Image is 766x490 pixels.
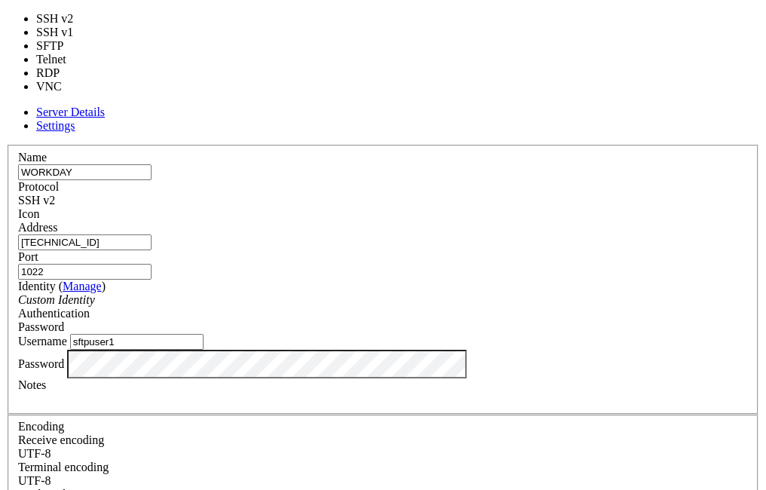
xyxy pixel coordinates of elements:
[18,447,51,460] span: UTF-8
[18,280,106,292] label: Identity
[36,106,105,118] a: Server Details
[18,151,47,164] label: Name
[36,80,91,93] li: VNC
[6,19,12,32] div: (0, 1)
[59,280,106,292] span: ( )
[18,250,38,263] label: Port
[18,264,152,280] input: Port Number
[36,53,91,66] li: Telnet
[18,433,104,446] label: Set the expected encoding for data received from the host. If the encodings do not match, visual ...
[18,207,39,220] label: Icon
[36,66,91,80] li: RDP
[18,194,748,207] div: SSH v2
[6,6,570,19] x-row: Connecting [TECHNICAL_ID]...
[18,474,51,487] span: UTF-8
[18,357,64,369] label: Password
[36,12,91,26] li: SSH v2
[18,335,67,348] label: Username
[36,26,91,39] li: SSH v1
[18,194,55,207] span: SSH v2
[18,221,57,234] label: Address
[18,234,152,250] input: Host Name or IP
[18,164,152,180] input: Server Name
[18,420,64,433] label: Encoding
[18,293,748,307] div: Custom Identity
[70,334,204,350] input: Login Username
[18,447,748,461] div: UTF-8
[18,461,109,473] label: The default terminal encoding. ISO-2022 enables character map translations (like graphics maps). ...
[18,293,95,306] i: Custom Identity
[18,307,90,320] label: Authentication
[36,119,75,132] a: Settings
[36,39,91,53] li: SFTP
[18,474,748,488] div: UTF-8
[63,280,102,292] a: Manage
[18,180,59,193] label: Protocol
[18,378,46,391] label: Notes
[18,320,64,333] span: Password
[18,320,748,334] div: Password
